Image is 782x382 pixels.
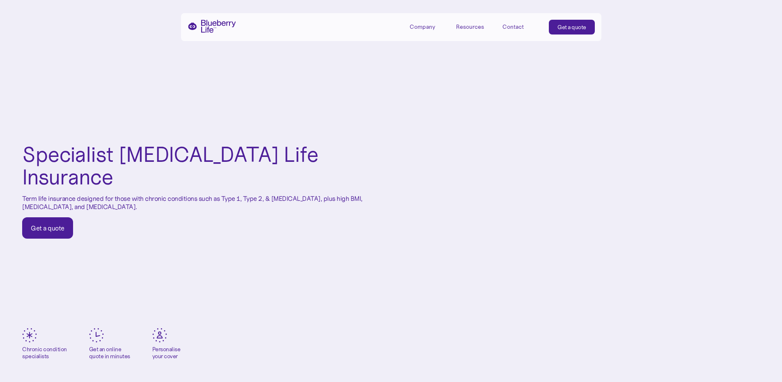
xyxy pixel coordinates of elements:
div: Company [410,23,435,30]
a: Get a quote [22,217,73,239]
div: Contact [502,23,524,30]
div: Personalise your cover [152,346,181,360]
div: Get a quote [557,23,586,31]
a: home [188,20,236,33]
div: Company [410,20,447,33]
div: Resources [456,20,493,33]
p: Term life insurance designed for those with chronic conditions such as Type 1, Type 2, & [MEDICAL... [22,195,369,210]
h1: Specialist [MEDICAL_DATA] Life Insurance [22,143,369,188]
div: Get an online quote in minutes [89,346,130,360]
a: Get a quote [549,20,595,35]
div: Chronic condition specialists [22,346,67,360]
div: Get a quote [31,224,64,232]
a: Contact [502,20,539,33]
div: Resources [456,23,484,30]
